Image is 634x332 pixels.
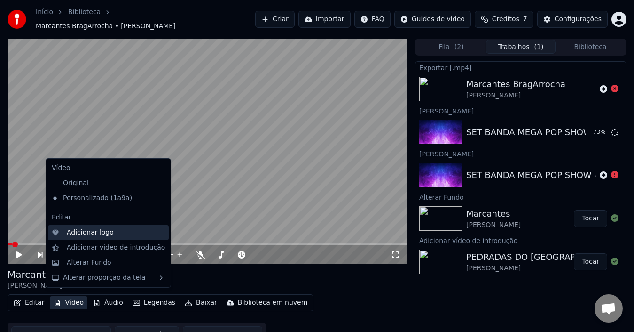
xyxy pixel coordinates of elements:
button: Configurações [537,11,608,28]
div: [PERSON_NAME] [466,91,565,100]
button: Créditos7 [475,11,533,28]
div: Marcantes BragArrocha [466,78,565,91]
a: Início [36,8,53,17]
button: Fila [416,40,486,54]
div: [PERSON_NAME] [466,220,521,230]
button: Importar [298,11,351,28]
div: Marcantes BragArrocha [8,268,118,281]
button: Tocar [574,210,607,227]
button: Biblioteca [556,40,625,54]
div: Marcantes [466,207,521,220]
span: ( 1 ) [534,42,544,52]
button: Tocar [574,253,607,270]
a: Biblioteca [68,8,101,17]
div: Personalizado (1a9a) [48,191,155,206]
button: FAQ [354,11,391,28]
button: Vídeo [50,296,87,309]
nav: breadcrumb [36,8,255,31]
button: Criar [255,11,295,28]
div: Adicionar logo [67,228,114,237]
div: Exportar [.mp4] [415,62,626,73]
div: Editar [48,210,169,225]
div: Alterar Fundo [67,258,111,267]
div: [PERSON_NAME] [466,264,619,273]
button: Legendas [129,296,179,309]
div: Vídeo [48,161,169,176]
div: Configurações [555,15,602,24]
span: ( 2 ) [454,42,464,52]
div: Alterar proporção da tela [48,270,169,285]
div: [PERSON_NAME] [415,148,626,159]
div: Biblioteca em nuvem [238,298,308,308]
div: 73 % [593,129,607,136]
button: Trabalhos [486,40,556,54]
span: 7 [523,15,527,24]
span: Marcantes BragArrocha • [PERSON_NAME] [36,22,176,31]
img: youka [8,10,26,29]
a: Bate-papo aberto [595,294,623,323]
div: Adicionar vídeo de introdução [415,235,626,246]
button: Editar [10,296,48,309]
div: Alterar Fundo [415,191,626,202]
button: Áudio [89,296,127,309]
div: Adicionar vídeo de introdução [67,243,165,252]
div: [PERSON_NAME] [8,281,118,291]
div: PEDRADAS DO [GEOGRAPHIC_DATA] [466,251,619,264]
span: Créditos [492,15,519,24]
div: [PERSON_NAME] [415,105,626,116]
button: Baixar [181,296,221,309]
button: Guides de vídeo [394,11,471,28]
div: Original [48,176,155,191]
